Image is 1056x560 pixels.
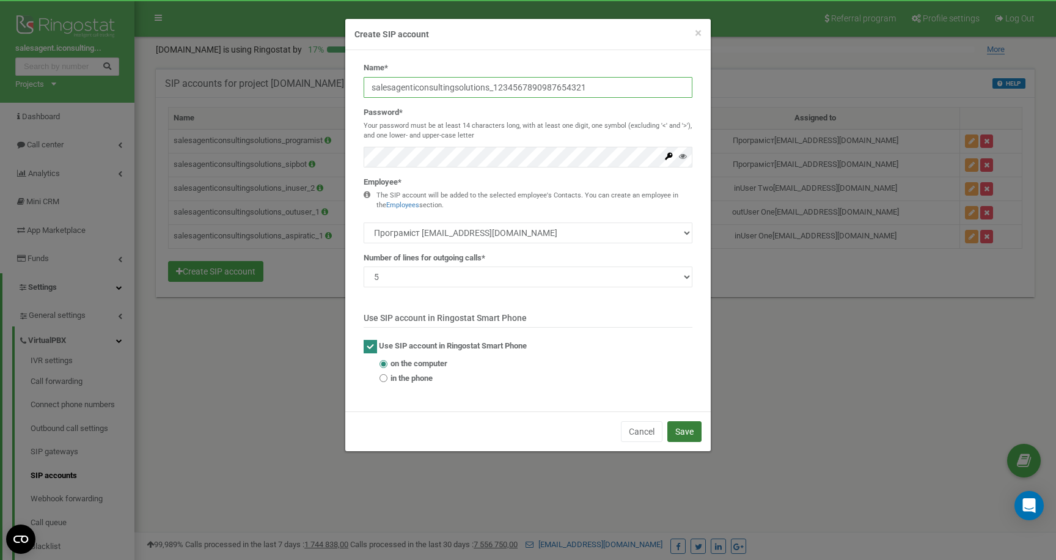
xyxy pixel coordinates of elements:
input: on the computer [380,360,387,368]
label: Employee* [364,177,402,188]
label: Name* [364,62,388,74]
div: Open Intercom Messenger [1014,491,1044,520]
input: Name [364,77,692,98]
span: on the computer [391,358,447,370]
p: Use SIP account in Ringostat Smart Phone [364,312,692,328]
span: × [695,26,702,40]
span: Use SIP account in Ringostat Smart Phone [379,342,527,351]
button: Save [667,421,702,442]
h4: Create SIP account [354,28,702,40]
label: Number of lines for outgoing calls* [364,252,485,264]
div: The SIP account will be added to the selected employee's Contacts. You can create an employee in ... [376,191,692,210]
p: Your password must be at least 14 characters long, with at least one digit, one symbol (excluding... [364,121,692,140]
button: Open CMP widget [6,525,35,554]
span: in the phone [391,373,433,385]
button: Cancel [621,421,662,442]
label: Password* [364,107,403,119]
input: in the phone [380,374,387,382]
a: Employees [386,201,419,209]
